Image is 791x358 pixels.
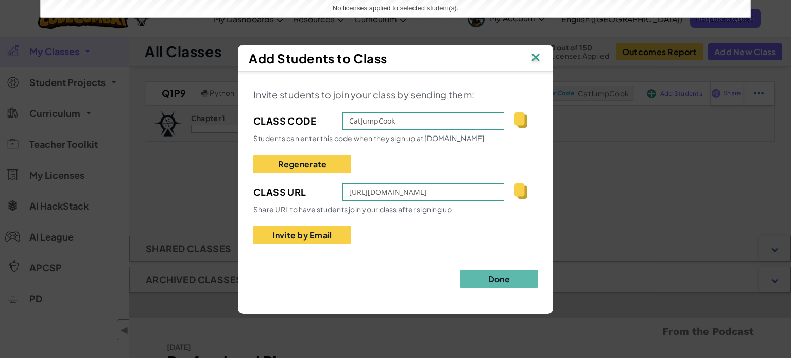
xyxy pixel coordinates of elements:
[333,4,458,12] span: No licenses applied to selected student(s).
[249,50,387,66] span: Add Students to Class
[253,89,474,100] span: Invite students to join your class by sending them:
[253,113,332,129] span: Class Code
[253,204,452,214] span: Share URL to have students join your class after signing up
[460,270,538,288] button: Done
[514,112,527,128] img: IconCopy.svg
[253,226,351,244] button: Invite by Email
[253,133,485,143] span: Students can enter this code when they sign up at [DOMAIN_NAME]
[529,50,542,66] img: IconClose.svg
[253,184,332,200] span: Class Url
[514,183,527,199] img: IconCopy.svg
[253,155,351,173] button: Regenerate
